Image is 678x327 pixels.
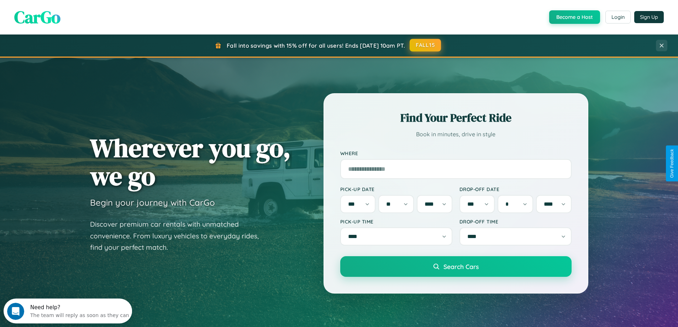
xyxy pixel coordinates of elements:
[443,263,479,270] span: Search Cars
[634,11,664,23] button: Sign Up
[669,149,674,178] div: Give Feedback
[3,3,132,22] div: Open Intercom Messenger
[90,134,291,190] h1: Wherever you go, we go
[90,218,268,253] p: Discover premium car rentals with unmatched convenience. From luxury vehicles to everyday rides, ...
[27,12,126,19] div: The team will reply as soon as they can
[4,299,132,323] iframe: Intercom live chat discovery launcher
[340,218,452,225] label: Pick-up Time
[549,10,600,24] button: Become a Host
[459,218,572,225] label: Drop-off Time
[90,197,215,208] h3: Begin your journey with CarGo
[14,5,61,29] span: CarGo
[27,6,126,12] div: Need help?
[459,186,572,192] label: Drop-off Date
[340,110,572,126] h2: Find Your Perfect Ride
[410,39,441,52] button: FALL15
[340,150,572,156] label: Where
[340,256,572,277] button: Search Cars
[340,186,452,192] label: Pick-up Date
[7,303,24,320] iframe: Intercom live chat
[340,129,572,139] p: Book in minutes, drive in style
[227,42,405,49] span: Fall into savings with 15% off for all users! Ends [DATE] 10am PT.
[605,11,631,23] button: Login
